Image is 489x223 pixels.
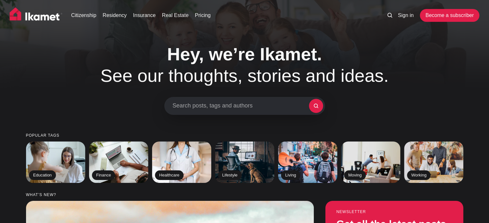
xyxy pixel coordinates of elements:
[10,7,62,23] img: Ikamet home
[26,193,463,197] small: What’s new?
[398,12,414,19] a: Sign in
[218,170,242,180] h2: Lifestyle
[195,12,211,19] a: Pricing
[71,12,96,19] a: Citizenship
[155,170,184,180] h2: Healthcare
[92,170,115,180] h2: Finance
[420,9,479,22] a: Become a subscriber
[29,170,56,180] h2: Education
[344,170,366,180] h2: Moving
[26,133,463,138] small: Popular tags
[341,142,400,183] a: Moving
[152,142,211,183] a: Healthcare
[103,12,127,19] a: Residency
[81,43,409,86] h1: See our thoughts, stories and ideas.
[278,142,337,183] a: Living
[336,210,452,214] small: Newsletter
[133,12,156,19] a: Insurance
[162,12,189,19] a: Real Estate
[167,44,322,64] span: Hey, we’re Ikamet.
[89,142,148,183] a: Finance
[404,142,463,183] a: Working
[215,142,274,183] a: Lifestyle
[173,102,309,109] span: Search posts, tags and authors
[281,170,300,180] h2: Living
[407,170,430,180] h2: Working
[26,142,85,183] a: Education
